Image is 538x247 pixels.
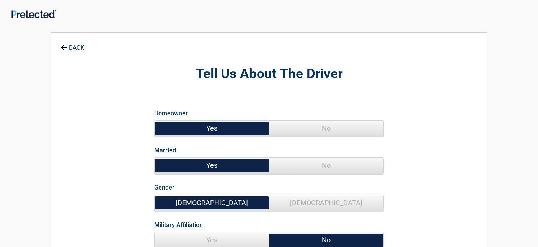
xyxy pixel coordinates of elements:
[154,220,203,230] label: Military Affiliation
[269,121,383,136] span: No
[155,195,269,211] span: [DEMOGRAPHIC_DATA]
[155,158,269,173] span: Yes
[269,195,383,211] span: [DEMOGRAPHIC_DATA]
[155,121,269,136] span: Yes
[11,10,56,18] img: Main Logo
[154,108,188,118] label: Homeowner
[154,182,174,193] label: Gender
[59,38,86,51] a: BACK
[93,65,445,83] h2: Tell Us About The Driver
[154,145,176,155] label: Married
[269,158,383,173] span: No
